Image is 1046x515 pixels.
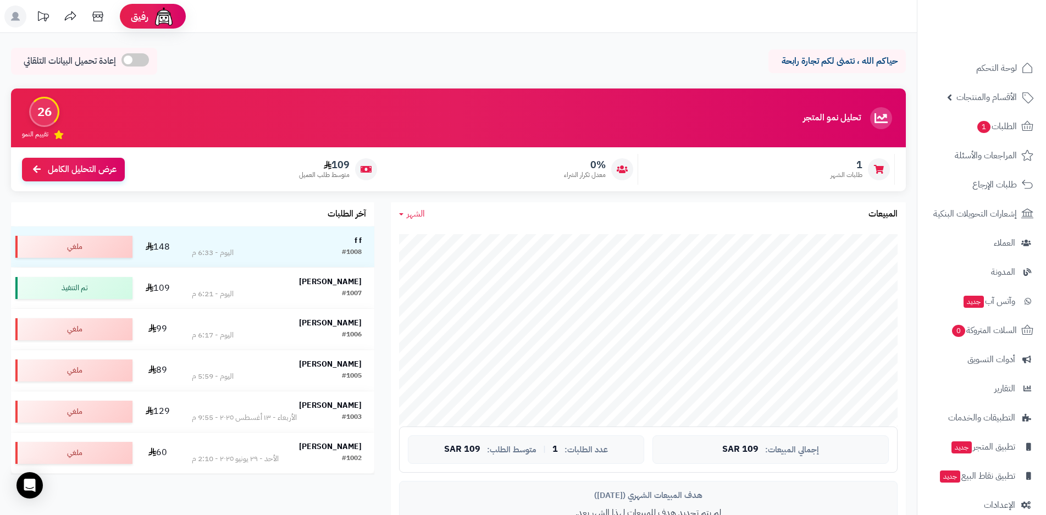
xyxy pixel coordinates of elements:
h3: المبيعات [868,209,898,219]
h3: آخر الطلبات [328,209,366,219]
div: ملغي [15,442,132,464]
span: التقارير [994,381,1015,396]
span: 1 [552,445,558,455]
span: 1 [831,159,862,171]
span: المدونة [991,264,1015,280]
span: 109 SAR [722,445,759,455]
a: الطلبات1 [924,113,1039,140]
span: الشهر [407,207,425,220]
span: وآتس آب [962,294,1015,309]
span: جديد [964,296,984,308]
div: اليوم - 5:59 م [192,371,234,382]
a: الشهر [399,208,425,220]
div: اليوم - 6:17 م [192,330,234,341]
a: تحديثات المنصة [29,5,57,30]
div: هدف المبيعات الشهري ([DATE]) [408,490,889,501]
div: ملغي [15,318,132,340]
td: 89 [137,350,180,391]
div: #1006 [342,330,362,341]
span: أدوات التسويق [967,352,1015,367]
span: السلات المتروكة [951,323,1017,338]
span: تقييم النمو [22,130,48,139]
a: العملاء [924,230,1039,256]
span: طلبات الشهر [831,170,862,180]
div: Open Intercom Messenger [16,472,43,499]
a: السلات المتروكة0 [924,317,1039,344]
div: اليوم - 6:21 م [192,289,234,300]
span: إعادة تحميل البيانات التلقائي [24,55,116,68]
strong: f f [355,235,362,246]
img: logo-2.png [971,30,1036,53]
strong: [PERSON_NAME] [299,317,362,329]
td: 148 [137,226,180,267]
span: 0 [952,325,965,337]
div: #1007 [342,289,362,300]
div: الأحد - ٢٩ يونيو ٢٠٢٥ - 2:10 م [192,453,279,464]
img: ai-face.png [153,5,175,27]
span: متوسط طلب العميل [299,170,350,180]
span: العملاء [994,235,1015,251]
span: الطلبات [976,119,1017,134]
a: المراجعات والأسئلة [924,142,1039,169]
a: وآتس آبجديد [924,288,1039,314]
strong: [PERSON_NAME] [299,400,362,411]
div: ملغي [15,401,132,423]
a: طلبات الإرجاع [924,171,1039,198]
td: 109 [137,268,180,308]
div: #1003 [342,412,362,423]
span: 109 [299,159,350,171]
p: حياكم الله ، نتمنى لكم تجارة رابحة [777,55,898,68]
span: 109 SAR [444,445,480,455]
span: عدد الطلبات: [564,445,608,455]
span: | [543,445,546,453]
span: الإعدادات [984,497,1015,513]
span: تطبيق المتجر [950,439,1015,455]
a: أدوات التسويق [924,346,1039,373]
span: تطبيق نقاط البيع [939,468,1015,484]
span: معدل تكرار الشراء [564,170,606,180]
span: التطبيقات والخدمات [948,410,1015,425]
a: المدونة [924,259,1039,285]
a: تطبيق نقاط البيعجديد [924,463,1039,489]
div: ملغي [15,236,132,258]
span: جديد [940,470,960,483]
span: متوسط الطلب: [487,445,536,455]
h3: تحليل نمو المتجر [803,113,861,123]
a: تطبيق المتجرجديد [924,434,1039,460]
span: إشعارات التحويلات البنكية [933,206,1017,221]
span: لوحة التحكم [976,60,1017,76]
td: 129 [137,391,180,432]
span: 1 [977,121,990,133]
span: 0% [564,159,606,171]
span: رفيق [131,10,148,23]
a: عرض التحليل الكامل [22,158,125,181]
span: إجمالي المبيعات: [765,445,819,455]
span: طلبات الإرجاع [972,177,1017,192]
strong: [PERSON_NAME] [299,441,362,452]
span: الأقسام والمنتجات [956,90,1017,105]
a: التقارير [924,375,1039,402]
div: ملغي [15,359,132,381]
div: الأربعاء - ١٣ أغسطس ٢٠٢٥ - 9:55 م [192,412,297,423]
div: تم التنفيذ [15,277,132,299]
a: التطبيقات والخدمات [924,405,1039,431]
div: اليوم - 6:33 م [192,247,234,258]
td: 99 [137,309,180,350]
a: لوحة التحكم [924,55,1039,81]
strong: [PERSON_NAME] [299,276,362,287]
div: #1002 [342,453,362,464]
a: إشعارات التحويلات البنكية [924,201,1039,227]
div: #1008 [342,247,362,258]
span: عرض التحليل الكامل [48,163,117,176]
div: #1005 [342,371,362,382]
span: جديد [951,441,972,453]
strong: [PERSON_NAME] [299,358,362,370]
td: 60 [137,433,180,473]
span: المراجعات والأسئلة [955,148,1017,163]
